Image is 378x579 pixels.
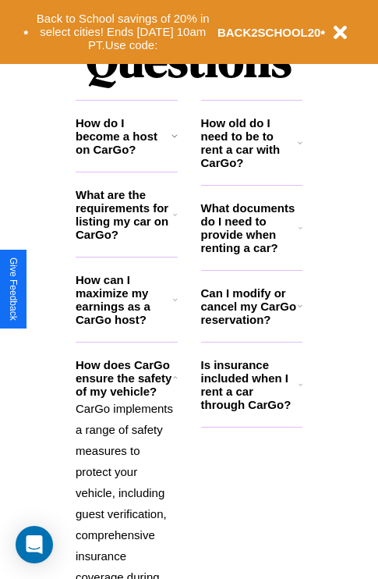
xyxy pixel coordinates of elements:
button: Back to School savings of 20% in select cities! Ends [DATE] 10am PT.Use code: [29,8,217,56]
h3: How does CarGo ensure the safety of my vehicle? [76,358,173,398]
h3: How do I become a host on CarGo? [76,116,171,156]
h3: What documents do I need to provide when renting a car? [201,201,299,254]
h3: Is insurance included when I rent a car through CarGo? [201,358,299,411]
h3: What are the requirements for listing my car on CarGo? [76,188,173,241]
h3: How old do I need to be to rent a car with CarGo? [201,116,299,169]
h3: Can I modify or cancel my CarGo reservation? [201,286,298,326]
div: Give Feedback [8,258,19,321]
b: BACK2SCHOOL20 [217,26,321,39]
h3: How can I maximize my earnings as a CarGo host? [76,273,173,326]
div: Open Intercom Messenger [16,526,53,563]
